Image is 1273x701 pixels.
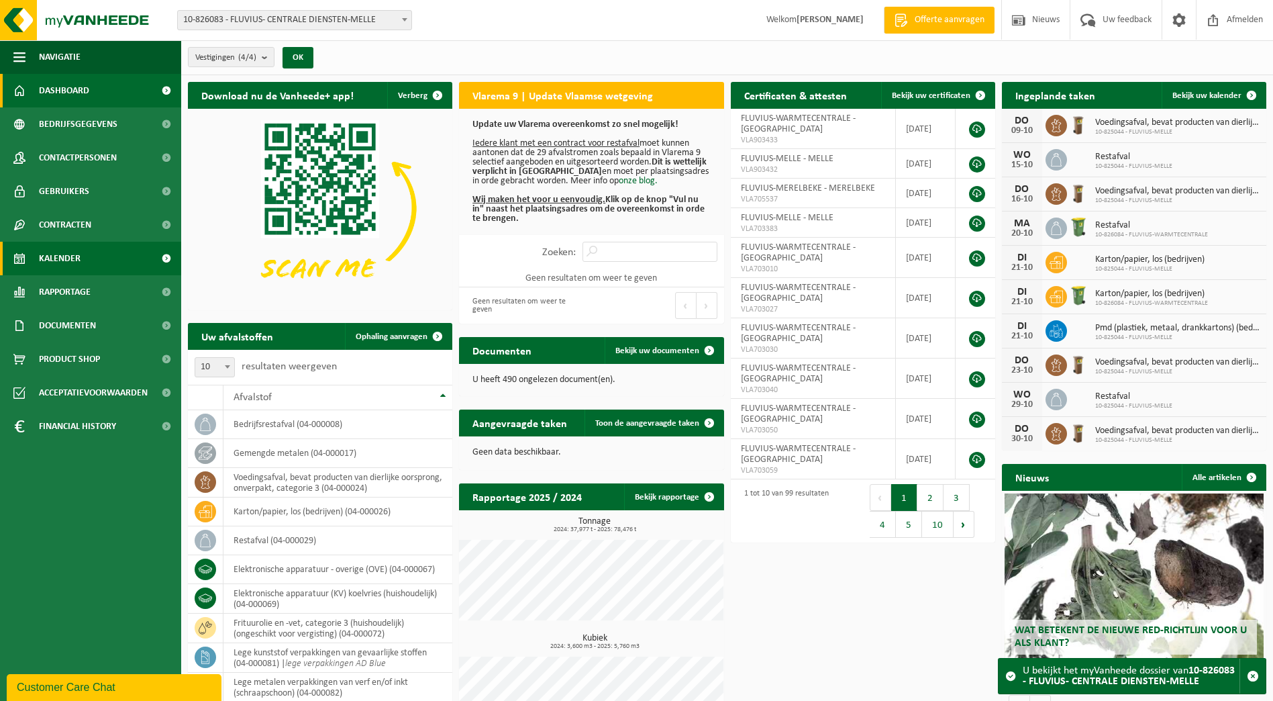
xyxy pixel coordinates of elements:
[242,361,337,372] label: resultaten weergeven
[223,584,452,614] td: elektronische apparatuur (KV) koelvries (huishoudelijk) (04-000069)
[1009,126,1035,136] div: 09-10
[741,135,886,146] span: VLA903433
[1023,659,1239,694] div: U bekijkt het myVanheede dossier van
[741,194,886,205] span: VLA705537
[1009,332,1035,341] div: 21-10
[39,74,89,107] span: Dashboard
[675,292,697,319] button: Previous
[1005,494,1264,661] a: Wat betekent de nieuwe RED-richtlijn voor u als klant?
[741,165,886,175] span: VLA903432
[741,444,856,465] span: FLUVIUS-WARMTECENTRALE - [GEOGRAPHIC_DATA]
[345,323,451,350] a: Ophaling aanvragen
[1067,216,1090,238] img: WB-0240-HPE-GN-50
[1095,402,1172,410] span: 10-825044 - FLUVIUS-MELLE
[177,10,412,30] span: 10-826083 - FLUVIUS- CENTRALE DIENSTEN-MELLE
[223,555,452,584] td: elektronische apparatuur - overige (OVE) (04-000067)
[624,483,723,510] a: Bekijk rapportage
[922,511,954,538] button: 10
[39,242,81,275] span: Kalender
[1002,464,1062,490] h2: Nieuws
[1067,284,1090,307] img: WB-0240-HPE-GN-50
[1095,118,1260,128] span: Voedingsafval, bevat producten van dierlijke oorsprong, onverpakt, categorie 3
[1009,297,1035,307] div: 21-10
[1009,229,1035,238] div: 20-10
[1095,220,1208,231] span: Restafval
[1067,181,1090,204] img: WB-0140-HPE-BN-01
[39,342,100,376] span: Product Shop
[1009,160,1035,170] div: 15-10
[896,179,956,208] td: [DATE]
[870,511,896,538] button: 4
[223,614,452,643] td: frituurolie en -vet, categorie 3 (huishoudelijk) (ongeschikt voor vergisting) (04-000072)
[896,399,956,439] td: [DATE]
[896,109,956,149] td: [DATE]
[1009,218,1035,229] div: MA
[1095,334,1260,342] span: 10-825044 - FLUVIUS-MELLE
[223,468,452,498] td: voedingsafval, bevat producten van dierlijke oorsprong, onverpakt, categorie 3 (04-000024)
[459,337,545,363] h2: Documenten
[1095,265,1205,273] span: 10-825044 - FLUVIUS-MELLE
[466,643,723,650] span: 2024: 3,600 m3 - 2025: 5,760 m3
[223,410,452,439] td: bedrijfsrestafval (04-000008)
[1095,162,1172,171] span: 10-825044 - FLUVIUS-MELLE
[741,344,886,355] span: VLA703030
[466,526,723,533] span: 2024: 37,977 t - 2025: 78,476 t
[896,278,956,318] td: [DATE]
[619,176,658,186] a: onze blog.
[195,357,235,377] span: 10
[1095,299,1208,308] span: 10-826084 - FLUVIUS-WARMTECENTRALE
[39,376,148,410] span: Acceptatievoorwaarden
[870,484,891,511] button: Previous
[39,141,117,175] span: Contactpersonen
[697,292,717,319] button: Next
[881,82,994,109] a: Bekijk uw certificaten
[896,359,956,399] td: [DATE]
[1172,91,1241,100] span: Bekijk uw kalender
[1095,357,1260,368] span: Voedingsafval, bevat producten van dierlijke oorsprong, onverpakt, categorie 3
[459,82,666,108] h2: Vlarema 9 | Update Vlaamse wetgeving
[39,410,116,443] span: Financial History
[741,323,856,344] span: FLUVIUS-WARMTECENTRALE - [GEOGRAPHIC_DATA]
[1067,113,1090,136] img: WB-0140-HPE-BN-01
[387,82,451,109] button: Verberg
[584,410,723,436] a: Toon de aangevraagde taken
[741,264,886,275] span: VLA703010
[195,48,256,68] span: Vestigingen
[1095,426,1260,436] span: Voedingsafval, bevat producten van dierlijke oorsprong, onverpakt, categorie 3
[1015,625,1247,649] span: Wat betekent de nieuwe RED-richtlijn voor u als klant?
[741,113,856,134] span: FLUVIUS-WARMTECENTRALE - [GEOGRAPHIC_DATA]
[1095,436,1260,445] span: 10-825044 - FLUVIUS-MELLE
[542,247,576,258] label: Zoeken:
[954,511,974,538] button: Next
[1009,115,1035,126] div: DO
[1067,421,1090,444] img: WB-0140-HPE-BN-01
[459,269,723,287] td: Geen resultaten om weer te geven
[39,107,117,141] span: Bedrijfsgegevens
[472,157,707,177] b: Dit is wettelijk verplicht in [GEOGRAPHIC_DATA]
[1009,355,1035,366] div: DO
[741,465,886,476] span: VLA703059
[1095,128,1260,136] span: 10-825044 - FLUVIUS-MELLE
[1095,391,1172,402] span: Restafval
[39,175,89,208] span: Gebruikers
[472,375,710,385] p: U heeft 490 ongelezen document(en).
[1009,252,1035,263] div: DI
[911,13,988,27] span: Offerte aanvragen
[459,410,580,436] h2: Aangevraagde taken
[398,91,427,100] span: Verberg
[1095,231,1208,239] span: 10-826084 - FLUVIUS-WARMTECENTRALE
[1095,289,1208,299] span: Karton/papier, los (bedrijven)
[188,109,452,308] img: Download de VHEPlus App
[741,242,856,263] span: FLUVIUS-WARMTECENTRALE - [GEOGRAPHIC_DATA]
[605,337,723,364] a: Bekijk uw documenten
[741,304,886,315] span: VLA703027
[1002,82,1109,108] h2: Ingeplande taken
[741,385,886,395] span: VLA703040
[1009,389,1035,400] div: WO
[283,47,313,68] button: OK
[223,498,452,526] td: karton/papier, los (bedrijven) (04-000026)
[195,358,234,377] span: 10
[39,208,91,242] span: Contracten
[1009,184,1035,195] div: DO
